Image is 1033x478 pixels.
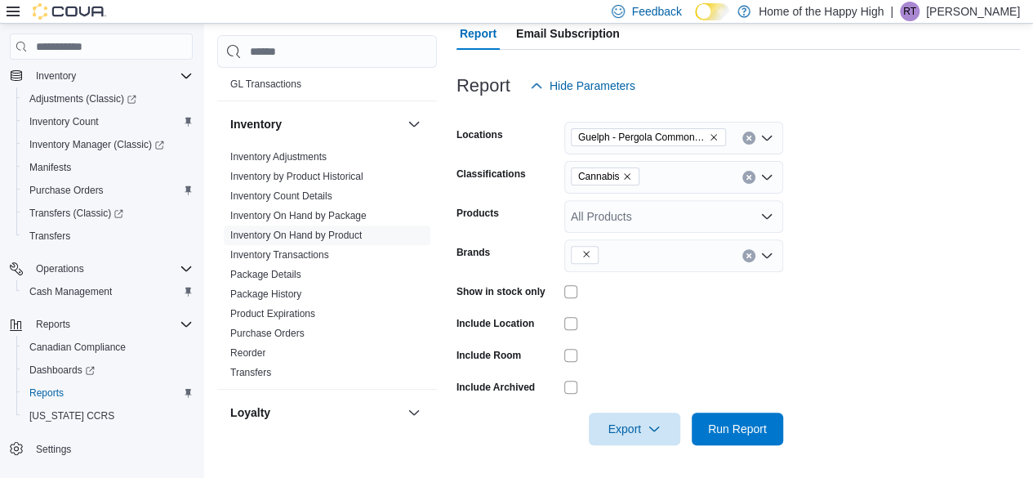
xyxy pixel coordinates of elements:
[23,360,101,380] a: Dashboards
[230,367,271,378] a: Transfers
[16,382,199,404] button: Reports
[23,282,193,302] span: Cash Management
[29,259,193,279] span: Operations
[230,404,270,421] h3: Loyalty
[16,336,199,359] button: Canadian Compliance
[742,249,755,262] button: Clear input
[23,89,143,109] a: Adjustments (Classic)
[23,112,193,132] span: Inventory Count
[16,156,199,179] button: Manifests
[23,135,193,154] span: Inventory Manager (Classic)
[890,2,893,21] p: |
[599,413,670,445] span: Export
[523,69,642,102] button: Hide Parameters
[759,2,884,21] p: Home of the Happy High
[571,128,726,146] span: Guelph - Pergola Commons - Fire & Flower
[456,381,535,394] label: Include Archived
[550,78,635,94] span: Hide Parameters
[23,406,121,426] a: [US_STATE] CCRS
[23,406,193,426] span: Washington CCRS
[16,133,199,156] a: Inventory Manager (Classic)
[23,383,70,403] a: Reports
[23,360,193,380] span: Dashboards
[29,92,136,105] span: Adjustments (Classic)
[230,269,301,280] a: Package Details
[230,268,301,281] span: Package Details
[230,150,327,163] span: Inventory Adjustments
[404,114,424,134] button: Inventory
[23,226,193,246] span: Transfers
[3,437,199,461] button: Settings
[230,328,305,339] a: Purchase Orders
[23,158,78,177] a: Manifests
[230,171,363,182] a: Inventory by Product Historical
[29,315,77,334] button: Reports
[622,172,632,181] button: Remove Cannabis from selection in this group
[29,285,112,298] span: Cash Management
[230,78,301,91] span: GL Transactions
[903,2,916,21] span: RT
[230,366,271,379] span: Transfers
[16,225,199,248] button: Transfers
[460,17,496,50] span: Report
[456,168,526,181] label: Classifications
[217,55,437,101] div: Finance
[29,230,70,243] span: Transfers
[456,128,503,141] label: Locations
[456,76,510,96] h3: Report
[708,421,767,437] span: Run Report
[230,288,301,300] a: Package History
[3,313,199,336] button: Reports
[230,190,332,202] a: Inventory Count Details
[760,210,773,223] button: Open list of options
[23,203,193,223] span: Transfers (Classic)
[456,317,534,330] label: Include Location
[589,413,680,445] button: Export
[29,184,104,197] span: Purchase Orders
[29,315,193,334] span: Reports
[3,257,199,280] button: Operations
[230,151,327,163] a: Inventory Adjustments
[742,171,755,184] button: Clear input
[23,383,193,403] span: Reports
[23,89,193,109] span: Adjustments (Classic)
[29,115,99,128] span: Inventory Count
[230,59,309,70] a: GL Account Totals
[29,386,64,400] span: Reports
[16,359,199,382] a: Dashboards
[230,347,265,359] a: Reorder
[33,3,106,20] img: Cova
[29,207,123,220] span: Transfers (Classic)
[760,171,773,184] button: Open list of options
[404,403,424,422] button: Loyalty
[230,190,332,203] span: Inventory Count Details
[217,147,437,389] div: Inventory
[631,3,681,20] span: Feedback
[230,288,301,301] span: Package History
[742,132,755,145] button: Clear input
[230,210,367,221] a: Inventory On Hand by Package
[23,181,193,200] span: Purchase Orders
[230,116,401,132] button: Inventory
[456,285,545,298] label: Show in stock only
[3,65,199,87] button: Inventory
[230,170,363,183] span: Inventory by Product Historical
[29,364,95,377] span: Dashboards
[36,262,84,275] span: Operations
[230,248,329,261] span: Inventory Transactions
[36,318,70,331] span: Reports
[16,202,199,225] a: Transfers (Classic)
[516,17,620,50] span: Email Subscription
[926,2,1020,21] p: [PERSON_NAME]
[29,409,114,422] span: [US_STATE] CCRS
[23,337,193,357] span: Canadian Compliance
[16,179,199,202] button: Purchase Orders
[29,66,82,86] button: Inventory
[230,209,367,222] span: Inventory On Hand by Package
[230,78,301,90] a: GL Transactions
[29,66,193,86] span: Inventory
[230,308,315,319] a: Product Expirations
[16,404,199,427] button: [US_STATE] CCRS
[29,341,126,354] span: Canadian Compliance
